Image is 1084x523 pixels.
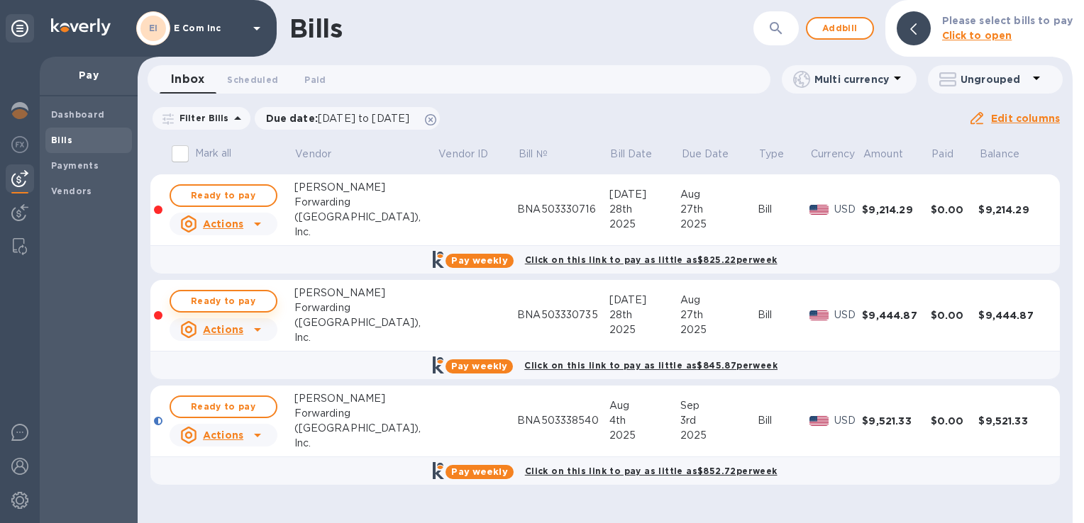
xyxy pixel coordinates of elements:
button: Ready to pay [170,184,277,207]
span: Paid [931,147,972,162]
span: Inbox [171,69,204,89]
div: [PERSON_NAME] [294,286,438,300]
img: USD [809,310,829,320]
div: 2025 [609,322,680,337]
div: ([GEOGRAPHIC_DATA]), [294,421,438,436]
span: Vendor [295,147,350,162]
u: Actions [203,429,243,441]
h1: Bills [289,13,342,43]
span: Ready to pay [182,293,265,310]
p: USD [834,413,862,428]
div: 27th [680,308,758,322]
img: USD [809,416,829,426]
p: Paid [931,147,953,162]
p: USD [834,308,862,322]
p: Vendor [295,147,331,162]
p: Filter Bills [174,112,229,124]
div: $9,444.87 [978,308,1046,322]
div: [PERSON_NAME] [294,391,438,406]
b: Bills [51,135,72,145]
div: [PERSON_NAME] [294,180,438,195]
p: Due date : [266,111,417,125]
b: Pay weekly [451,466,507,477]
div: 4th [609,413,680,428]
div: [DATE] [609,293,680,308]
u: Actions [203,218,243,230]
div: Bill [758,202,809,217]
div: $0.00 [931,308,979,322]
p: Bill Date [610,147,652,162]
div: 3rd [680,413,758,428]
b: Pay weekly [451,361,507,371]
div: [DATE] [609,187,680,202]
div: Aug [680,187,758,202]
div: $9,214.29 [978,203,1046,217]
div: BNA503330716 [517,202,609,217]
div: Aug [609,398,680,413]
div: Inc. [294,330,438,345]
div: 2025 [609,217,680,232]
b: Dashboard [51,109,105,120]
span: Vendor ID [438,147,507,162]
div: $9,444.87 [862,308,930,322]
p: Due Date [682,147,729,162]
span: Bill Date [610,147,670,162]
p: USD [834,202,862,217]
p: Vendor ID [438,147,488,162]
span: Ready to pay [182,187,265,204]
div: $9,521.33 [862,414,930,428]
b: EI [149,23,158,33]
div: 28th [609,202,680,217]
p: Type [759,147,785,162]
span: Due Date [682,147,748,162]
div: ([GEOGRAPHIC_DATA]), [294,315,438,330]
b: Payments [51,160,99,171]
div: $0.00 [931,414,979,428]
p: Bill № [519,147,548,162]
div: 2025 [680,322,758,337]
b: Click to open [942,30,1012,41]
div: Inc. [294,436,438,451]
img: Logo [51,18,111,35]
p: E Com Inc [174,23,245,33]
span: Scheduled [227,72,278,87]
div: 27th [680,202,758,217]
div: 2025 [609,428,680,443]
div: Due date:[DATE] to [DATE] [255,107,441,130]
button: Addbill [806,17,874,40]
div: 2025 [680,428,758,443]
img: Foreign exchange [11,136,28,153]
div: Bill [758,308,809,322]
div: Inc. [294,225,438,240]
div: BNA503338540 [517,413,609,428]
span: Balance [980,147,1038,162]
b: Please select bills to pay [942,15,1073,26]
p: Mark all [195,146,232,161]
div: 2025 [680,217,758,232]
span: Add bill [819,20,861,37]
b: Click on this link to pay as little as $845.87 per week [524,360,778,371]
div: Unpin categories [6,14,34,43]
p: Amount [863,147,903,162]
div: $9,521.33 [978,414,1046,428]
span: Amount [863,147,922,162]
span: Type [759,147,803,162]
span: [DATE] to [DATE] [318,113,409,124]
div: Forwarding [294,300,438,315]
span: Ready to pay [182,398,265,415]
span: Paid [304,72,326,87]
img: USD [809,205,829,215]
div: Forwarding [294,195,438,210]
b: Click on this link to pay as little as $852.72 per week [525,466,778,476]
p: Pay [51,68,126,82]
div: Aug [680,293,758,308]
div: Forwarding [294,406,438,421]
b: Vendors [51,186,92,196]
p: Ungrouped [961,72,1028,86]
div: Bill [758,413,809,428]
span: Bill № [519,147,566,162]
u: Edit columns [991,113,1060,124]
div: ([GEOGRAPHIC_DATA]), [294,210,438,225]
p: Currency [811,147,855,162]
